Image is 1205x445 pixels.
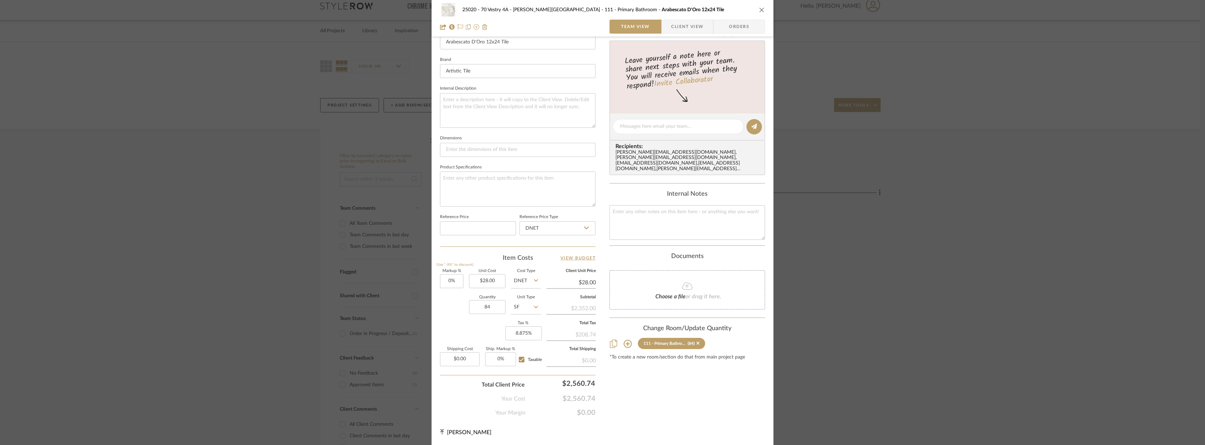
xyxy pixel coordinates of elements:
span: Taxable [528,357,542,362]
label: Subtotal [546,295,596,299]
label: Total Tax [546,321,596,325]
label: Product Specifications [440,166,482,169]
div: Change Room/Update Quantity [610,325,765,333]
label: Internal Description [440,87,476,90]
div: (84) [688,341,695,346]
span: Total Client Price [482,381,525,389]
img: cccbbf9d-ebac-44c3-9b2f-3a006a7b33fe_48x40.jpg [440,3,457,17]
label: Reference Price [440,215,469,219]
label: Unit Type [511,295,541,299]
label: Brand [440,58,451,62]
span: Orders [721,20,757,34]
div: $2,560.74 [528,376,598,390]
div: Internal Notes [610,190,765,198]
label: Reference Price Type [519,215,558,219]
label: Unit Cost [469,269,505,273]
a: Invite Collaborator [654,73,714,91]
img: Remove from project [482,24,488,30]
span: Choose a file [655,294,686,299]
span: Recipients: [615,143,762,150]
div: Leave yourself a note here or share next steps with your team. You will receive emails when they ... [609,46,766,92]
label: Total Shipping [546,347,596,351]
div: 111 - Primary Bathroom [643,341,686,346]
div: Item Costs [440,254,595,262]
span: $0.00 [525,409,595,417]
label: Markup % [440,269,463,273]
span: 25020 - 70 Vestry 4A - [PERSON_NAME][GEOGRAPHIC_DATA] [462,7,605,12]
span: Client View [671,20,703,34]
input: Enter Brand [440,64,595,78]
label: Quantity [469,295,505,299]
label: Cost Type [511,269,541,273]
span: 111 - Primary Bathroom [605,7,662,12]
span: Team View [621,20,650,34]
div: $2,352.00 [546,301,596,314]
div: Documents [610,253,765,260]
span: Arabescato D'Oro 12x24 Tile [662,7,724,12]
span: or drag it here. [686,294,721,299]
button: close [759,7,765,13]
label: Client Unit Price [546,269,596,273]
input: Enter Item Name [440,35,595,49]
div: [PERSON_NAME][EMAIL_ADDRESS][DOMAIN_NAME] , [PERSON_NAME][EMAIL_ADDRESS][DOMAIN_NAME] , [EMAIL_AD... [615,150,762,172]
span: [PERSON_NAME] [447,430,491,435]
div: $208.74 [546,328,596,340]
label: Dimensions [440,137,462,140]
span: Your Cost [501,395,525,403]
span: Your Margin [495,409,525,417]
label: Shipping Cost [440,347,480,351]
span: Tasks / To-Dos / [641,31,687,37]
input: Enter the dimensions of this item [440,143,595,157]
div: $0.00 [546,354,596,366]
label: Ship. Markup % [485,347,516,351]
div: *To create a new room/section do that from main project page [610,355,765,360]
span: $2,560.74 [525,395,595,403]
a: View Budget [560,254,596,262]
label: Tax % [505,321,541,325]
